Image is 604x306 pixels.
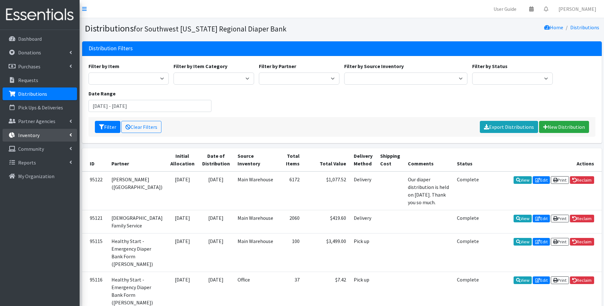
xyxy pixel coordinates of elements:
td: 95121 [82,210,108,233]
td: [DATE] [167,233,198,272]
a: Community [3,143,77,155]
p: Distributions [18,91,47,97]
td: Complete [453,233,483,272]
img: HumanEssentials [3,4,77,25]
td: Pick up [350,233,376,272]
td: $419.60 [303,210,350,233]
td: 95115 [82,233,108,272]
p: Donations [18,49,41,56]
td: 95122 [82,171,108,210]
a: Distributions [570,24,599,31]
a: Inventory [3,129,77,142]
a: Edit [533,238,550,246]
td: [DATE] [198,233,234,272]
td: [DATE] [167,171,198,210]
td: Healthy Start - Emergency Diaper Bank Form ([PERSON_NAME]) [108,233,167,272]
a: Reclaim [570,215,594,222]
th: Partner [108,148,167,171]
td: Complete [453,210,483,233]
td: 6172 [279,171,303,210]
th: Source Inventory [234,148,279,171]
th: Delivery Method [350,148,376,171]
label: Filter by Partner [259,62,296,70]
p: Inventory [18,132,39,138]
th: Date of Distribution [198,148,234,171]
th: Initial Allocation [167,148,198,171]
td: [DATE] [167,210,198,233]
a: Requests [3,74,77,87]
a: View [514,215,532,222]
p: Requests [18,77,38,83]
td: [PERSON_NAME] ([GEOGRAPHIC_DATA]) [108,171,167,210]
td: Main Warehouse [234,171,279,210]
a: Donations [3,46,77,59]
td: Delivery [350,210,376,233]
a: Reclaim [570,176,594,184]
a: Home [544,24,563,31]
a: Print [551,215,569,222]
th: Actions [483,148,602,171]
td: $3,499.00 [303,233,350,272]
p: Reports [18,159,36,166]
button: Filter [95,121,120,133]
th: Comments [404,148,453,171]
h1: Distributions [85,23,340,34]
label: Filter by Item [89,62,119,70]
label: Filter by Item Category [174,62,227,70]
a: Purchases [3,60,77,73]
p: Purchases [18,63,40,70]
p: Pick Ups & Deliveries [18,104,63,111]
h3: Distribution Filters [89,45,133,52]
a: View [514,238,532,246]
a: View [514,276,532,284]
td: [DEMOGRAPHIC_DATA] Family Service [108,210,167,233]
small: for Southwest [US_STATE] Regional Diaper Bank [134,24,287,33]
td: Our diaper distribution is held on [DATE]. Thank you so much. [404,171,453,210]
a: New Distribution [539,121,589,133]
a: Export Distributions [480,121,538,133]
td: $1,077.52 [303,171,350,210]
td: [DATE] [198,210,234,233]
th: Total Items [279,148,303,171]
td: [DATE] [198,171,234,210]
a: Edit [533,215,550,222]
p: Dashboard [18,36,42,42]
input: January 1, 2011 - December 31, 2011 [89,100,212,112]
td: 100 [279,233,303,272]
a: Clear Filters [121,121,161,133]
td: Main Warehouse [234,210,279,233]
td: Delivery [350,171,376,210]
a: Edit [533,176,550,184]
p: Community [18,146,44,152]
label: Filter by Status [472,62,508,70]
label: Date Range [89,90,116,97]
p: Partner Agencies [18,118,55,124]
th: Total Value [303,148,350,171]
th: Status [453,148,483,171]
a: View [514,176,532,184]
a: Distributions [3,87,77,100]
p: My Organization [18,173,54,179]
a: User Guide [488,3,522,15]
td: 2060 [279,210,303,233]
a: Dashboard [3,32,77,45]
a: Reports [3,156,77,169]
th: Shipping Cost [376,148,404,171]
a: My Organization [3,170,77,183]
label: Filter by Source Inventory [344,62,404,70]
td: Main Warehouse [234,233,279,272]
td: Complete [453,171,483,210]
a: Reclaim [570,276,594,284]
a: Edit [533,276,550,284]
a: Print [551,276,569,284]
a: Print [551,176,569,184]
a: Partner Agencies [3,115,77,128]
th: ID [82,148,108,171]
a: Print [551,238,569,246]
a: [PERSON_NAME] [553,3,601,15]
a: Pick Ups & Deliveries [3,101,77,114]
a: Reclaim [570,238,594,246]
